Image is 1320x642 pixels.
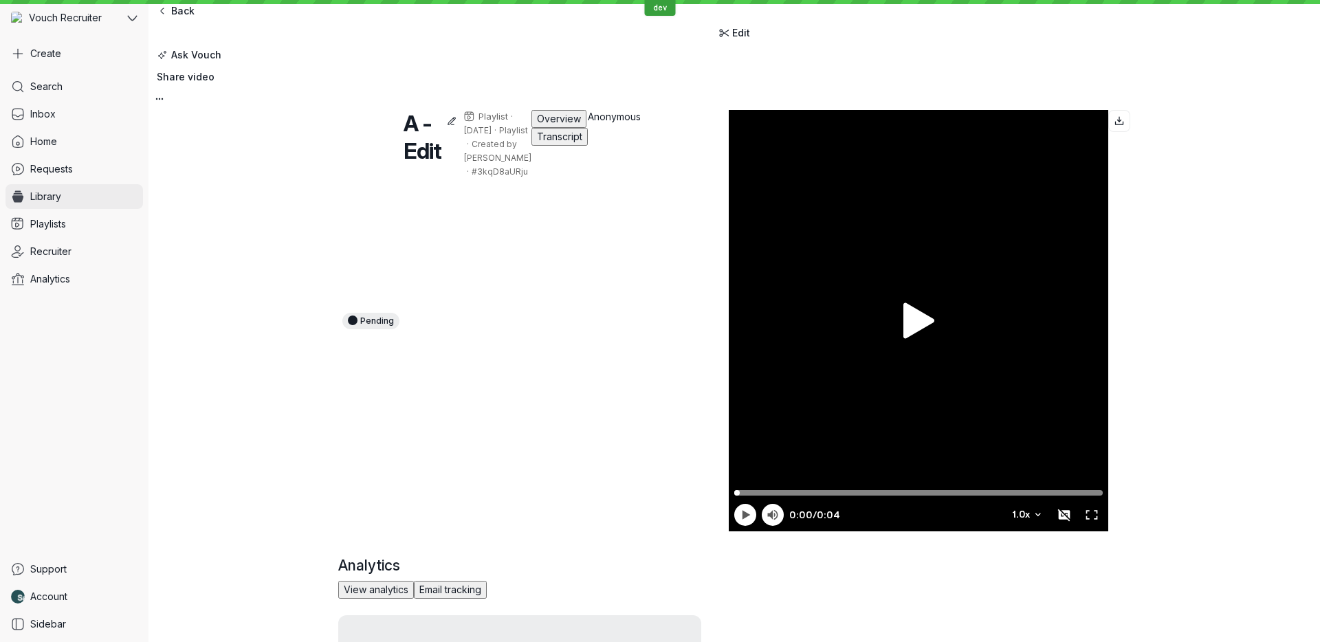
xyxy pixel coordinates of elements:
[5,557,143,582] a: Support
[30,562,67,576] span: Support
[338,110,404,531] button: Pending
[472,166,528,177] span: #3kqD8aURju
[732,26,750,40] span: Edit
[338,559,701,573] h2: Analytics
[148,22,1320,44] a: Edit
[464,125,492,135] span: [DATE]
[5,212,143,236] a: Playlists
[499,125,528,135] span: Playlist
[157,70,214,84] span: Share video
[5,239,143,264] a: Recruiter
[464,139,531,163] span: Created by [PERSON_NAME]
[5,612,143,637] a: Sidebar
[344,584,408,595] span: View analytics
[464,139,472,150] span: ·
[30,107,56,121] span: Inbox
[492,125,499,136] span: ·
[1108,110,1130,132] button: Download
[5,267,143,291] a: Analytics
[5,41,143,66] button: Create
[5,184,143,209] a: Library
[148,88,170,110] button: More actions
[5,5,124,30] div: Vouch Recruiter
[30,617,66,631] span: Sidebar
[148,44,230,66] button: Ask Vouch
[588,111,641,122] span: Anonymous
[30,245,71,258] span: Recruiter
[30,162,73,176] span: Requests
[419,584,481,595] span: Email tracking
[342,313,399,329] div: Pending
[5,102,143,126] a: Inbox
[11,590,25,604] img: Nathan Weinstock avatar
[148,66,223,88] button: Share video
[5,74,143,99] a: Search
[30,135,57,148] span: Home
[11,12,23,24] img: Vouch Recruiter avatar
[537,131,582,142] span: Transcript
[441,110,463,132] button: Edit title
[171,4,195,18] span: Back
[30,47,61,60] span: Create
[30,590,67,604] span: Account
[508,111,516,122] span: ·
[404,110,441,164] span: A - Edit
[5,5,143,30] button: Vouch Recruiter avatarVouch Recruiter
[30,217,66,231] span: Playlists
[30,272,70,286] span: Analytics
[537,113,581,124] span: Overview
[30,80,63,93] span: Search
[5,584,143,609] a: Nathan Weinstock avatarAccount
[5,157,143,181] a: Requests
[30,190,61,203] span: Library
[5,129,143,154] a: Home
[464,166,472,177] span: ·
[29,11,102,25] span: Vouch Recruiter
[171,48,221,62] span: Ask Vouch
[478,111,508,122] span: Playlist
